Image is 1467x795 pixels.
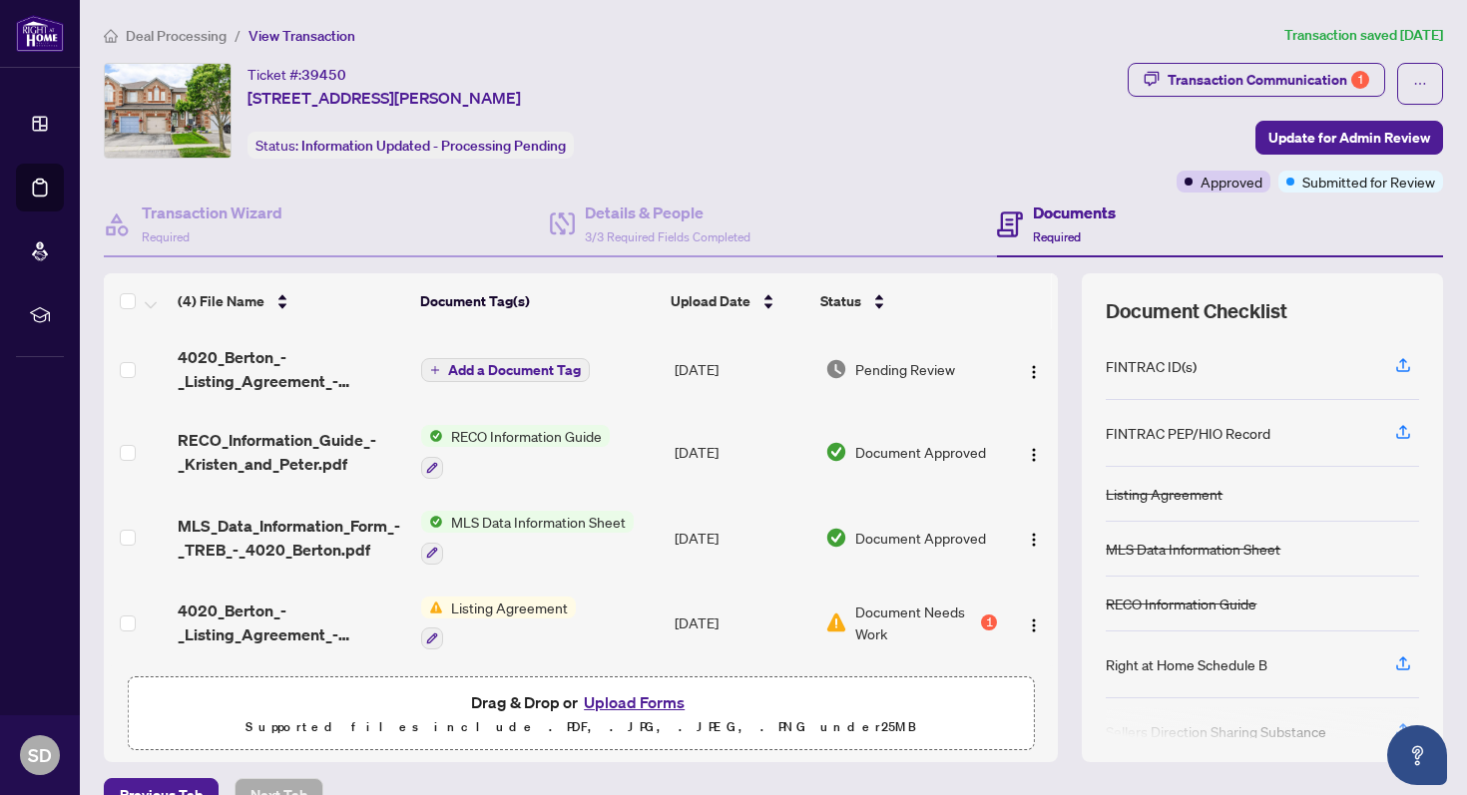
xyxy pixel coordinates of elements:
[1284,24,1443,47] article: Transaction saved [DATE]
[1106,422,1270,444] div: FINTRAC PEP/HIO Record
[1255,121,1443,155] button: Update for Admin Review
[448,363,581,377] span: Add a Document Tag
[663,273,812,329] th: Upload Date
[855,527,986,549] span: Document Approved
[825,527,847,549] img: Document Status
[1106,593,1256,614] div: RECO Information Guide
[421,596,576,650] button: Status IconListing Agreement
[301,66,346,84] span: 39450
[178,514,405,562] span: MLS_Data_Information_Form_-_TREB_-_4020_Berton.pdf
[1033,229,1081,244] span: Required
[421,596,443,618] img: Status Icon
[1026,364,1042,380] img: Logo
[1268,122,1430,154] span: Update for Admin Review
[820,290,861,312] span: Status
[667,495,817,581] td: [DATE]
[1168,64,1369,96] div: Transaction Communication
[170,273,411,329] th: (4) File Name
[247,63,346,86] div: Ticket #:
[585,200,750,224] h4: Details & People
[1018,606,1050,638] button: Logo
[1302,171,1435,193] span: Submitted for Review
[667,409,817,495] td: [DATE]
[126,27,227,45] span: Deal Processing
[1018,436,1050,468] button: Logo
[1106,483,1222,505] div: Listing Agreement
[1033,200,1116,224] h4: Documents
[443,425,610,447] span: RECO Information Guide
[1018,522,1050,554] button: Logo
[430,365,440,375] span: plus
[421,358,590,382] button: Add a Document Tag
[1128,63,1385,97] button: Transaction Communication1
[301,137,566,155] span: Information Updated - Processing Pending
[1026,532,1042,548] img: Logo
[421,357,590,383] button: Add a Document Tag
[142,229,190,244] span: Required
[178,345,405,393] span: 4020_Berton_-_Listing_Agreement_-_Seller_Designated_Representation_Agreement__2.pdf
[585,229,750,244] span: 3/3 Required Fields Completed
[671,290,750,312] span: Upload Date
[104,29,118,43] span: home
[825,441,847,463] img: Document Status
[855,441,986,463] span: Document Approved
[16,15,64,52] img: logo
[247,132,574,159] div: Status:
[1018,353,1050,385] button: Logo
[129,677,1033,751] span: Drag & Drop orUpload FormsSupported files include .PDF, .JPG, .JPEG, .PNG under25MB
[981,614,997,630] div: 1
[141,715,1021,739] p: Supported files include .PDF, .JPG, .JPEG, .PNG under 25 MB
[247,86,521,110] span: [STREET_ADDRESS][PERSON_NAME]
[248,27,355,45] span: View Transaction
[421,425,443,447] img: Status Icon
[421,425,610,479] button: Status IconRECO Information Guide
[855,358,955,380] span: Pending Review
[1106,538,1280,560] div: MLS Data Information Sheet
[443,511,634,533] span: MLS Data Information Sheet
[1026,447,1042,463] img: Logo
[235,24,241,47] li: /
[1413,77,1427,91] span: ellipsis
[825,358,847,380] img: Document Status
[825,611,847,633] img: Document Status
[1106,297,1287,325] span: Document Checklist
[667,581,817,666] td: [DATE]
[412,273,664,329] th: Document Tag(s)
[1351,71,1369,89] div: 1
[578,689,691,715] button: Upload Forms
[178,290,264,312] span: (4) File Name
[1106,355,1197,377] div: FINTRAC ID(s)
[178,428,405,476] span: RECO_Information_Guide_-_Kristen_and_Peter.pdf
[1026,617,1042,633] img: Logo
[28,741,52,769] span: SD
[142,200,282,224] h4: Transaction Wizard
[1201,171,1262,193] span: Approved
[1106,653,1267,675] div: Right at Home Schedule B
[812,273,999,329] th: Status
[471,689,691,715] span: Drag & Drop or
[1387,725,1447,785] button: Open asap
[421,511,443,533] img: Status Icon
[178,598,405,646] span: 4020_Berton_-_Listing_Agreement_-_Seller_Designated_Representation_Agreement__2.pdf
[855,600,977,644] span: Document Needs Work
[105,64,231,158] img: IMG-W12215987_1.jpg
[443,596,576,618] span: Listing Agreement
[667,329,817,409] td: [DATE]
[421,511,634,565] button: Status IconMLS Data Information Sheet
